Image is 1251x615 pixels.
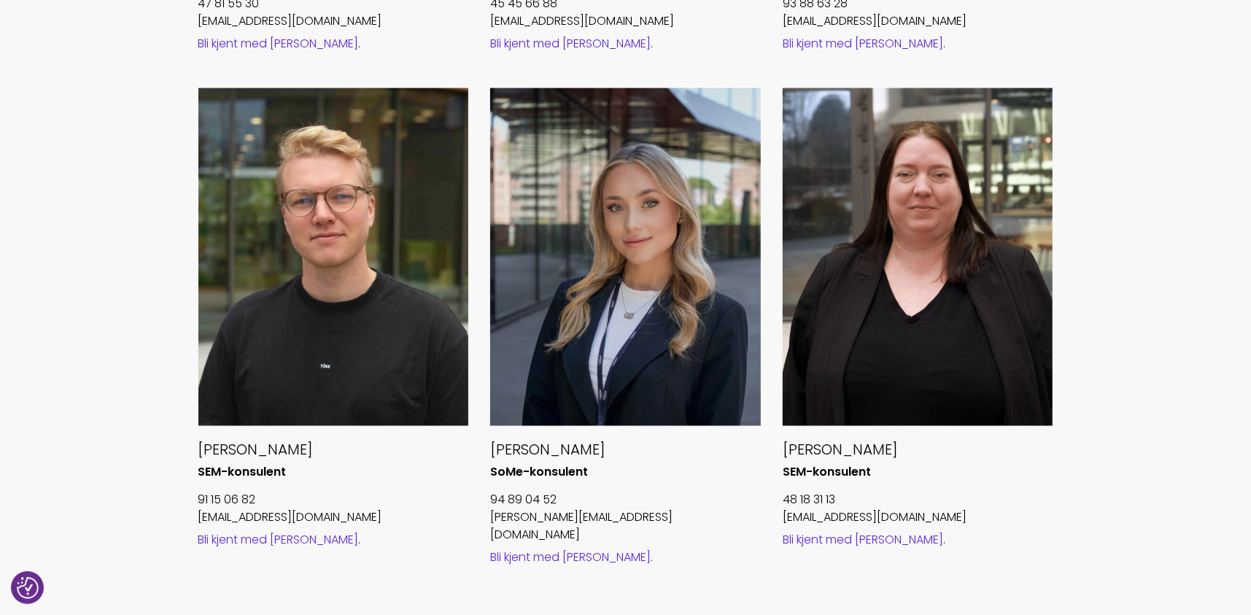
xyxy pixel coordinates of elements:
p: 48 18 31 13 [783,492,1053,509]
button: Samtykkepreferanser [17,577,39,599]
div: . [198,36,469,52]
div: . [783,36,1053,52]
div: . [490,550,761,566]
a: Bli kjent med [PERSON_NAME] [783,35,943,52]
h5: [PERSON_NAME] [783,441,1053,460]
div: . [783,533,1053,549]
p: 91 15 06 82 [198,492,469,509]
a: [EMAIL_ADDRESS][DOMAIN_NAME] [198,12,382,29]
div: . [490,36,761,52]
p: 94 89 04 52 [490,492,761,509]
div: . [198,533,469,549]
a: Bli kjent med [PERSON_NAME] [490,35,651,52]
a: [EMAIL_ADDRESS][DOMAIN_NAME] [490,12,674,29]
a: [EMAIL_ADDRESS][DOMAIN_NAME] [783,12,967,29]
h6: SEM-konsulent [198,465,469,481]
a: [PERSON_NAME][EMAIL_ADDRESS][DOMAIN_NAME] [490,509,673,544]
img: Revisit consent button [17,577,39,599]
h5: [PERSON_NAME] [198,441,469,460]
a: [EMAIL_ADDRESS][DOMAIN_NAME] [198,509,382,526]
a: [EMAIL_ADDRESS][DOMAIN_NAME] [783,509,967,526]
h5: [PERSON_NAME] [490,441,761,460]
a: Bli kjent med [PERSON_NAME] [490,549,651,566]
a: Bli kjent med [PERSON_NAME] [783,532,943,549]
h6: SEM-konsulent [783,465,1053,481]
h6: SoMe-konsulent [490,465,761,481]
a: Bli kjent med [PERSON_NAME] [198,35,359,52]
a: Bli kjent med [PERSON_NAME] [198,532,359,549]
